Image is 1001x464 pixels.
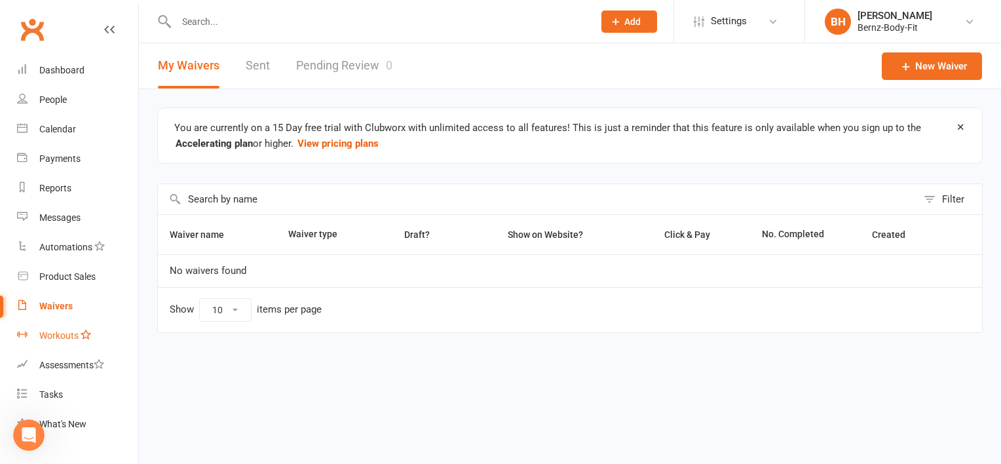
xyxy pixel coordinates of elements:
[10,73,215,115] div: Welcome! 👋 What can I help you with [DATE]?
[17,380,138,410] a: Tasks
[276,215,369,254] th: Waiver type
[10,175,252,176] div: New messages divider
[39,94,67,105] div: People
[39,124,76,134] div: Calendar
[205,5,230,30] button: Home
[872,229,920,240] span: Created
[17,56,138,85] a: Dashboard
[17,233,138,262] a: Automations
[17,203,138,233] a: Messages
[17,410,138,439] a: What's New
[39,153,81,164] div: Payments
[39,389,63,400] div: Tasks
[9,5,33,30] button: go back
[11,336,251,358] textarea: Message…
[158,43,219,88] button: My Waivers
[17,115,138,144] a: Calendar
[750,215,860,254] th: No. Completed
[386,58,392,72] span: 0
[174,122,921,149] span: You are currently on a 15 Day free trial with Clubworx with unlimited access to all features! Thi...
[711,7,747,36] span: Settings
[17,144,138,174] a: Payments
[508,229,583,240] span: Show on Website?
[158,184,917,214] input: Search by name
[39,65,85,75] div: Dashboard
[496,227,597,242] button: Show on Website?
[64,16,163,29] p: The team can also help
[21,194,204,233] div: No problem! Have a look around and let us know if you have any questions. 😄
[170,229,238,240] span: Waiver name
[404,229,430,240] span: Draft?
[158,254,982,287] td: No waivers found
[246,43,270,88] a: Sent
[10,73,252,125] div: Toby says…
[13,419,45,451] iframe: Intercom live chat
[652,227,725,242] button: Click & Pay
[17,85,138,115] a: People
[10,186,215,241] div: No problem! Have a look around and let us know if you have any questions. 😄[PERSON_NAME] • Just now
[297,136,379,151] strong: View pricing plans
[917,184,982,214] button: Filter
[825,9,851,35] div: BH
[20,364,31,374] button: Emoji picker
[296,138,379,149] a: View pricing plans
[624,16,641,27] span: Add
[39,212,81,223] div: Messages
[169,125,252,154] div: Just browsing
[179,133,241,146] div: Just browsing
[176,136,253,151] strong: Accelerating plan
[17,351,138,380] a: Assessments
[882,52,982,80] a: New Waiver
[942,191,964,207] div: Filter
[10,125,252,164] div: Bernadette says…
[872,227,920,242] button: Created
[664,229,710,240] span: Click & Pay
[39,183,71,193] div: Reports
[170,298,322,322] div: Show
[225,358,246,379] button: Send a message…
[39,419,86,429] div: What's New
[39,242,92,252] div: Automations
[37,7,58,28] img: Profile image for Toby
[39,301,73,311] div: Waivers
[230,5,254,29] div: Close
[39,330,79,341] div: Workouts
[17,262,138,292] a: Product Sales
[858,22,932,33] div: Bernz-Body-Fit
[17,321,138,351] a: Workouts
[257,304,322,315] div: items per page
[41,364,52,374] button: Gif picker
[10,186,252,269] div: Toby says…
[858,10,932,22] div: [PERSON_NAME]
[17,292,138,321] a: Waivers
[392,227,444,242] button: Draft?
[21,81,204,107] div: Welcome! 👋 What can I help you with [DATE]?
[172,12,584,31] input: Search...
[296,43,392,88] a: Pending Review0
[170,227,238,242] button: Waiver name
[39,360,104,370] div: Assessments
[16,13,48,46] a: Clubworx
[601,10,657,33] button: Add
[17,174,138,203] a: Reports
[62,364,73,374] button: Upload attachment
[21,243,130,251] div: [PERSON_NAME] • Just now
[64,7,149,16] h1: [PERSON_NAME]
[39,271,96,282] div: Product Sales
